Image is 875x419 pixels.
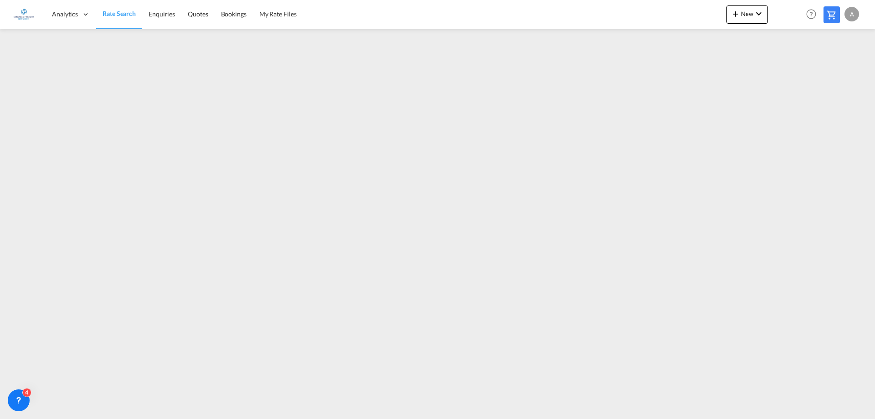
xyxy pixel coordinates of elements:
md-icon: icon-plus 400-fg [730,8,741,19]
span: Enquiries [149,10,175,18]
div: A [844,7,859,21]
button: icon-plus 400-fgNewicon-chevron-down [726,5,768,24]
md-icon: icon-chevron-down [753,8,764,19]
span: Rate Search [103,10,136,17]
span: Help [803,6,819,22]
img: e1326340b7c511ef854e8d6a806141ad.jpg [14,4,34,25]
div: Help [803,6,824,23]
span: Bookings [221,10,247,18]
span: Quotes [188,10,208,18]
span: My Rate Files [259,10,297,18]
span: New [730,10,764,17]
span: Analytics [52,10,78,19]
